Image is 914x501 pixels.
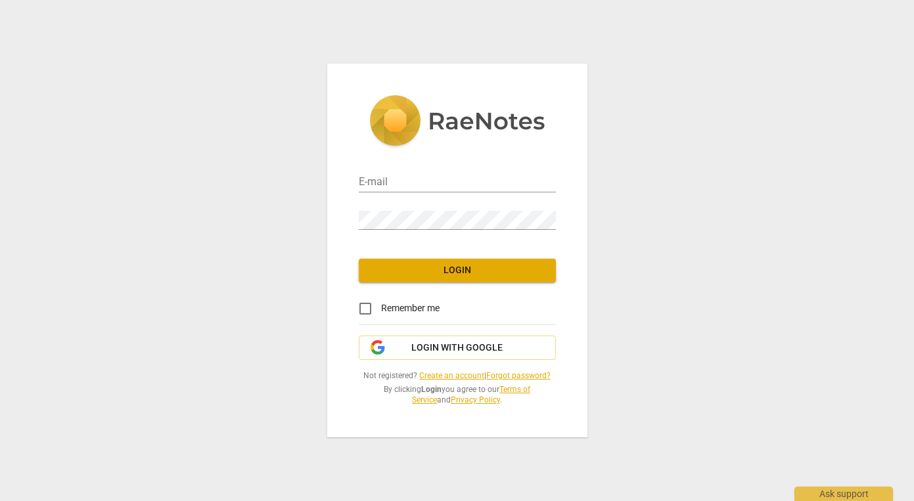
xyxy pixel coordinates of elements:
span: Remember me [381,301,440,315]
div: Ask support [794,487,893,501]
a: Create an account [419,371,484,380]
img: 5ac2273c67554f335776073100b6d88f.svg [369,95,545,149]
b: Login [421,385,442,394]
span: Login with Google [411,341,503,355]
a: Forgot password? [486,371,551,380]
button: Login [359,259,556,282]
a: Privacy Policy [451,395,500,404]
span: By clicking you agree to our and . [359,384,556,406]
span: Not registered? | [359,370,556,381]
span: Login [369,264,545,277]
button: Login with Google [359,336,556,360]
